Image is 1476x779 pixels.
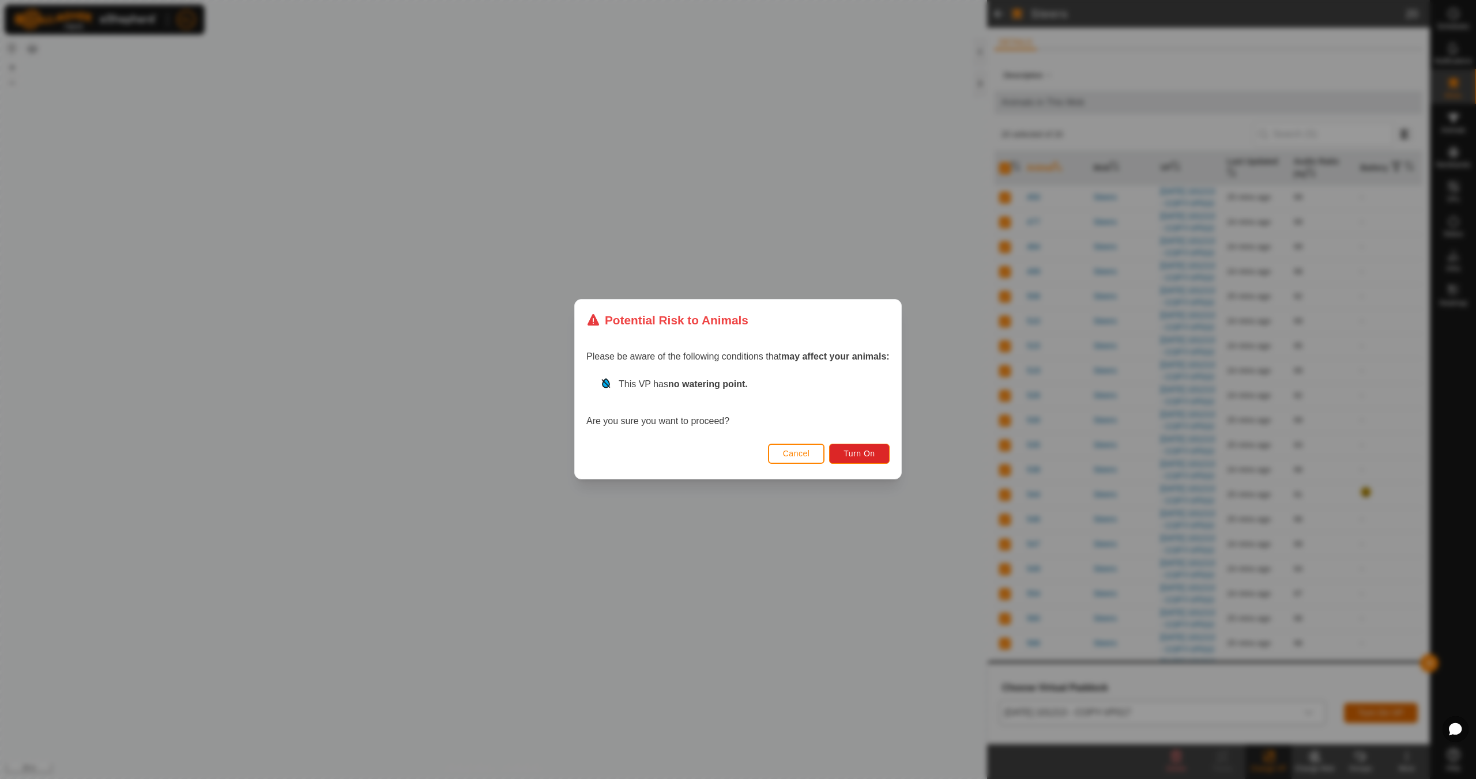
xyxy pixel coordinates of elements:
[830,444,890,464] button: Turn On
[781,352,890,362] strong: may affect your animals:
[768,444,825,464] button: Cancel
[586,311,748,329] div: Potential Risk to Animals
[668,380,748,389] strong: no watering point.
[619,380,748,389] span: This VP has
[783,449,810,459] span: Cancel
[844,449,875,459] span: Turn On
[586,352,890,362] span: Please be aware of the following conditions that
[586,378,890,429] div: Are you sure you want to proceed?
